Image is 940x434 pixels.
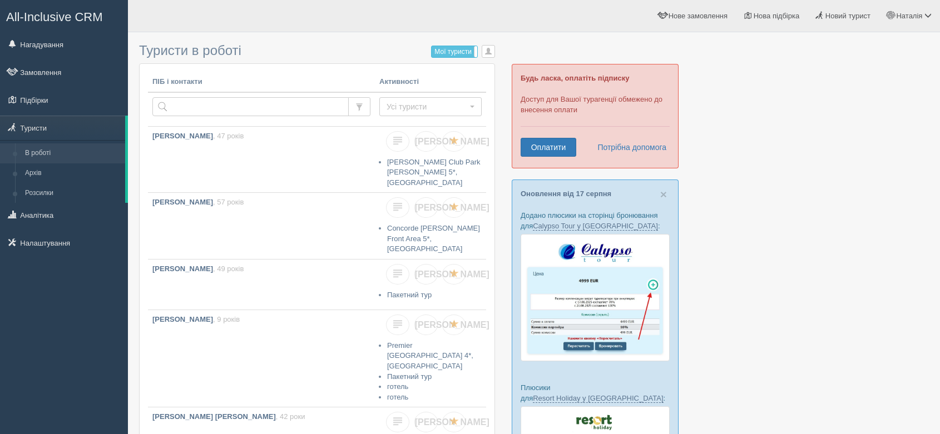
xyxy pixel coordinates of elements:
[533,394,663,403] a: Resort Holiday у [GEOGRAPHIC_DATA]
[213,132,244,140] span: , 47 років
[152,265,213,273] b: [PERSON_NAME]
[414,412,438,432] a: [PERSON_NAME]
[414,197,438,218] a: [PERSON_NAME]
[669,12,728,20] span: Нове замовлення
[415,320,489,330] span: [PERSON_NAME]
[20,143,125,163] a: В роботі
[414,315,438,335] a: [PERSON_NAME]
[660,188,667,200] button: Close
[387,101,467,112] span: Усі туристи
[6,10,103,24] span: All-Inclusive CRM
[387,372,432,381] a: Пакетний тур
[521,138,576,157] a: Оплатити
[432,46,477,57] label: Мої туристи
[414,264,438,285] a: [PERSON_NAME]
[213,315,240,323] span: , 9 років
[387,393,408,401] a: готель
[152,315,213,323] b: [PERSON_NAME]
[139,43,241,58] span: Туристи в роботі
[521,74,629,82] b: Будь ласка, оплатіть підписку
[387,224,480,253] a: Concorde [PERSON_NAME] Front Area 5*, [GEOGRAPHIC_DATA]
[148,127,375,187] a: [PERSON_NAME], 47 років
[152,412,276,421] b: [PERSON_NAME] [PERSON_NAME]
[152,97,349,116] input: Пошук за ПІБ, паспортом або контактами
[148,310,375,401] a: [PERSON_NAME], 9 років
[1,1,127,31] a: All-Inclusive CRM
[276,412,305,421] span: , 42 роки
[387,158,481,187] a: [PERSON_NAME] Club Park [PERSON_NAME] 5*, [GEOGRAPHIC_DATA]
[415,137,489,146] span: [PERSON_NAME]
[152,198,213,206] b: [PERSON_NAME]
[660,188,667,201] span: ×
[896,12,922,20] span: Наталія
[415,270,489,279] span: [PERSON_NAME]
[521,234,670,361] img: calypso-tour-proposal-crm-for-travel-agency.jpg
[415,203,489,212] span: [PERSON_NAME]
[387,382,408,391] a: готель
[213,198,244,206] span: , 57 років
[20,183,125,203] a: Розсилки
[379,97,482,116] button: Усі туристи
[825,12,870,20] span: Новий турист
[533,222,658,231] a: Calypso Tour у [GEOGRAPHIC_DATA]
[521,210,670,231] p: Додано плюсики на сторінці бронювання для :
[415,417,489,427] span: [PERSON_NAME]
[590,138,667,157] a: Потрібна допомога
[521,382,670,403] p: Плюсики для :
[754,12,800,20] span: Нова підбірка
[20,163,125,183] a: Архів
[512,64,679,168] div: Доступ для Вашої турагенції обмежено до внесення оплати
[521,189,611,198] a: Оновлення від 17 серпня
[387,341,473,370] a: Premier [GEOGRAPHIC_DATA] 4*, [GEOGRAPHIC_DATA]
[414,131,438,152] a: [PERSON_NAME]
[148,193,375,253] a: [PERSON_NAME], 57 років
[152,132,213,140] b: [PERSON_NAME]
[213,265,244,273] span: , 49 років
[387,291,432,299] a: Пакетний тур
[148,260,375,310] a: [PERSON_NAME], 49 років
[375,72,486,92] th: Активності
[148,72,375,92] th: ПІБ і контакти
